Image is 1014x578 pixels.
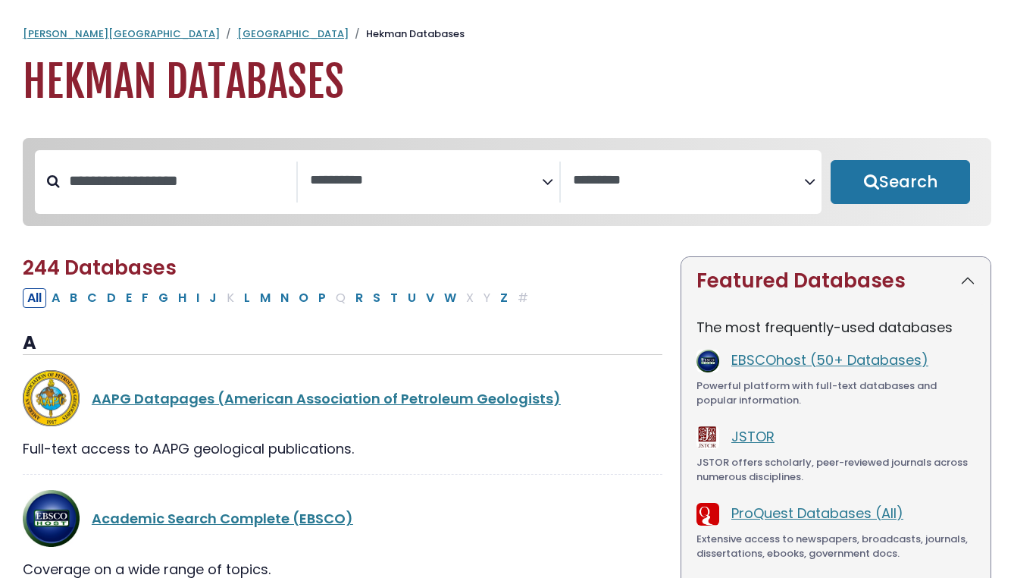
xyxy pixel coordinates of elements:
[314,288,330,308] button: Filter Results P
[696,317,975,338] p: The most frequently-used databases
[154,288,173,308] button: Filter Results G
[731,427,775,446] a: JSTOR
[23,27,220,41] a: [PERSON_NAME][GEOGRAPHIC_DATA]
[831,160,970,204] button: Submit for Search Results
[696,379,975,408] div: Powerful platform with full-text databases and popular information.
[440,288,461,308] button: Filter Results W
[696,455,975,485] div: JSTOR offers scholarly, peer-reviewed journals across numerous disciplines.
[386,288,402,308] button: Filter Results T
[23,254,177,281] span: 244 Databases
[255,288,275,308] button: Filter Results M
[368,288,385,308] button: Filter Results S
[421,288,439,308] button: Filter Results V
[23,57,991,108] h1: Hekman Databases
[92,389,561,408] a: AAPG Datapages (American Association of Petroleum Geologists)
[237,27,349,41] a: [GEOGRAPHIC_DATA]
[121,288,136,308] button: Filter Results E
[731,350,928,369] a: EBSCOhost (50+ Databases)
[174,288,191,308] button: Filter Results H
[696,532,975,561] div: Extensive access to newspapers, broadcasts, journals, dissertations, ebooks, government docs.
[23,332,662,355] h3: A
[573,173,805,189] textarea: Search
[294,288,313,308] button: Filter Results O
[276,288,293,308] button: Filter Results N
[23,27,991,42] nav: breadcrumb
[83,288,102,308] button: Filter Results C
[681,257,991,305] button: Featured Databases
[403,288,421,308] button: Filter Results U
[205,288,221,308] button: Filter Results J
[23,288,46,308] button: All
[92,509,353,528] a: Academic Search Complete (EBSCO)
[23,287,534,306] div: Alpha-list to filter by first letter of database name
[47,288,64,308] button: Filter Results A
[23,438,662,459] div: Full-text access to AAPG geological publications.
[496,288,512,308] button: Filter Results Z
[60,168,296,193] input: Search database by title or keyword
[192,288,204,308] button: Filter Results I
[65,288,82,308] button: Filter Results B
[137,288,153,308] button: Filter Results F
[102,288,120,308] button: Filter Results D
[239,288,255,308] button: Filter Results L
[349,27,465,42] li: Hekman Databases
[731,504,903,523] a: ProQuest Databases (All)
[351,288,368,308] button: Filter Results R
[23,138,991,226] nav: Search filters
[310,173,542,189] textarea: Search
